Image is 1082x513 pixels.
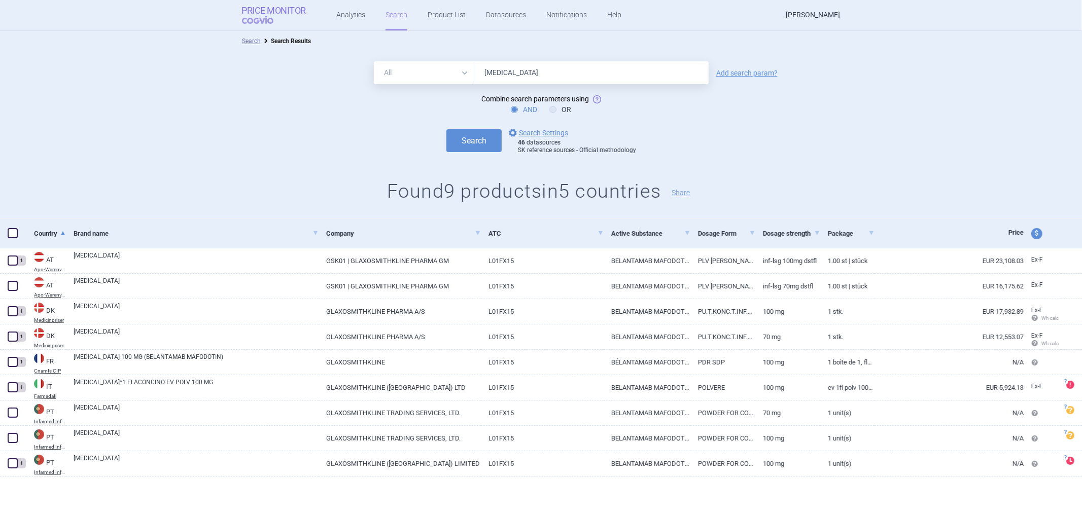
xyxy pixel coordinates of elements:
[34,343,66,348] abbr: Medicinpriser — Danish Medicine Agency. Erhverv Medicinpriser database for bussines.
[74,378,319,396] a: [MEDICAL_DATA]*1 FLACONCINO EV POLV 100 MG
[481,426,604,451] a: L01FX15
[518,139,525,146] strong: 46
[672,189,690,196] button: Share
[828,221,875,246] a: Package
[1066,431,1078,439] a: ?
[481,95,589,103] span: Combine search parameters using
[716,69,778,77] a: Add search param?
[1031,383,1043,390] span: Ex-factory price
[74,428,319,447] a: [MEDICAL_DATA]
[74,302,319,320] a: [MEDICAL_DATA]
[604,350,690,375] a: BÉLANTAMAB MAFODOTINE
[875,274,1024,299] a: EUR 16,175.62
[17,255,26,266] div: 1
[17,332,26,342] div: 1
[34,429,44,439] img: Portugal
[1031,315,1059,321] span: Wh calc
[604,400,690,425] a: BELANTAMAB MAFODOTIN
[1031,307,1043,314] span: Ex-factory price
[17,458,26,468] div: 1
[1024,379,1061,394] a: Ex-F
[875,400,1024,425] a: N/A
[34,318,66,323] abbr: Medicinpriser — Danish Medicine Agency. Erhverv Medicinpriser database for bussines.
[690,426,755,451] a: POWDER FOR CONCENTRATE FOR SOLUTION FOR INFUSION
[481,299,604,324] a: L01FX15
[1031,341,1059,346] span: Wh calc
[820,299,875,324] a: 1 stk.
[549,104,571,115] label: OR
[1024,303,1061,326] a: Ex-F Wh calc
[1024,328,1061,352] a: Ex-F Wh calc
[755,248,820,273] a: INF-LSG 100MG DSTFL
[34,419,66,424] abbr: Infarmed Infomed — Infomed - medicinal products database, published by Infarmed, National Authori...
[34,328,44,338] img: Denmark
[34,404,44,414] img: Portugal
[820,451,875,476] a: 1 unit(s)
[820,274,875,299] a: 1.00 ST | Stück
[319,324,481,349] a: GLAXOSMITHKLINE PHARMA A/S
[34,455,44,465] img: Portugal
[17,382,26,392] div: 1
[481,350,604,375] a: L01FX15
[326,221,481,246] a: Company
[34,292,66,298] abbr: Apo-Warenv.III — Apothekerverlag Warenverzeichnis. Online database developed by the Österreichisc...
[820,350,875,375] a: 1 BOÎTE DE 1, FLACON (VERRE), POUDRE POUR SOLUTION À DILUER POUR PERFUSION, VOIE INTRAVEINEUSE
[604,248,690,273] a: BELANTAMAB MAFODOTIN
[755,375,820,400] a: 100 MG
[74,352,319,371] a: [MEDICAL_DATA] 100 MG (BELANTAMAB MAFODOTIN)
[34,353,44,363] img: France
[26,276,66,298] a: ATATApo-Warenv.III
[755,299,820,324] a: 100 mg
[820,375,875,400] a: EV 1FL POLV 100MG
[319,426,481,451] a: GLAXOSMITHKLINE TRADING SERVICES, LTD.
[1008,229,1024,236] span: Price
[690,350,755,375] a: PDR SDP
[507,127,568,139] a: Search Settings
[481,274,604,299] a: L01FX15
[875,375,1024,400] a: EUR 5,924.13
[34,303,44,313] img: Denmark
[875,248,1024,273] a: EUR 23,108.03
[755,324,820,349] a: 70 mg
[446,129,502,152] button: Search
[690,400,755,425] a: POWDER FOR CONCENTRATE FOR SOLUTION FOR INFUSION
[611,221,690,246] a: Active Substance
[319,375,481,400] a: GLAXOSMITHKLINE ([GEOGRAPHIC_DATA]) LTD
[1066,381,1078,389] a: ?
[755,451,820,476] a: 100 mg
[690,451,755,476] a: POWDER FOR CONCENTRATE FOR SOLUTION FOR INFUSION
[261,36,311,46] li: Search Results
[26,327,66,348] a: DKDKMedicinpriser
[604,324,690,349] a: BELANTAMAB MAFODOTIN
[1066,457,1078,465] a: ?
[1062,379,1068,385] span: ?
[1024,278,1061,293] a: Ex-F
[690,299,755,324] a: PU.T.KONC.T.INF.V.,O
[1062,404,1068,410] span: ?
[74,454,319,472] a: [MEDICAL_DATA]
[690,375,755,400] a: POLVERE
[34,470,66,475] abbr: Infarmed Infomed — Infomed - medicinal products database, published by Infarmed, National Authori...
[481,375,604,400] a: L01FX15
[1062,455,1068,461] span: ?
[604,375,690,400] a: BELANTAMAB MAFODOTIN
[26,352,66,374] a: FRFRCnamts CIP
[755,274,820,299] a: INF-LSG 70MG DSTFL
[875,426,1024,451] a: N/A
[319,350,481,375] a: GLAXOSMITHKLINE
[34,277,44,287] img: Austria
[1062,429,1068,435] span: ?
[242,6,306,25] a: Price MonitorCOGVIO
[34,221,66,246] a: Country
[755,350,820,375] a: 100 mg
[875,324,1024,349] a: EUR 12,553.07
[690,248,755,273] a: PLV [PERSON_NAME] [PERSON_NAME].E.
[319,400,481,425] a: GLAXOSMITHKLINE TRADING SERVICES, LTD.
[1031,281,1043,288] span: Ex-factory price
[74,221,319,246] a: Brand name
[820,324,875,349] a: 1 stk.
[242,6,306,16] strong: Price Monitor
[34,445,66,450] abbr: Infarmed Infomed — Infomed - medicinal products database, published by Infarmed, National Authori...
[604,299,690,324] a: BELANTAMAB MAFODOTIN
[481,324,604,349] a: L01FX15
